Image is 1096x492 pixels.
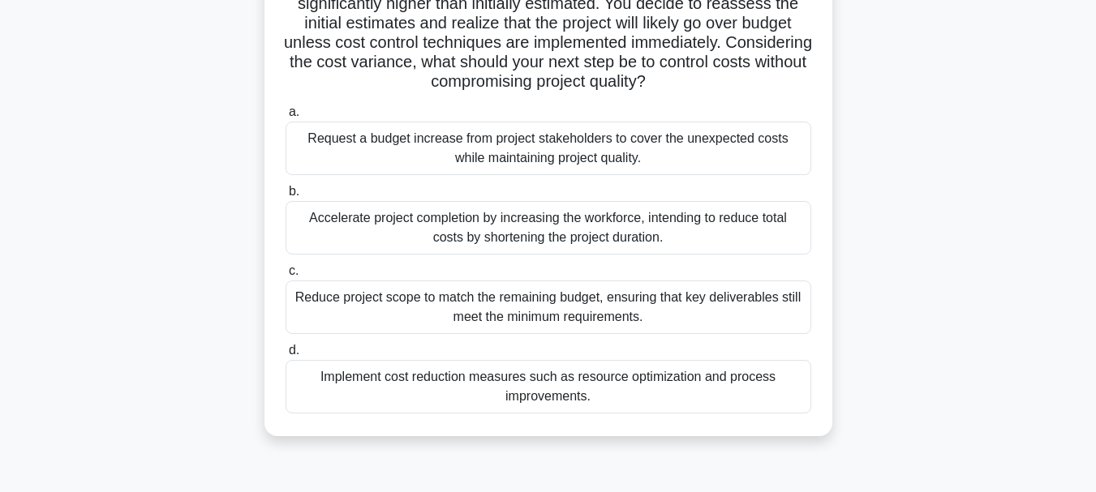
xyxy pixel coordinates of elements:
[289,105,299,118] span: a.
[289,263,299,277] span: c.
[286,122,811,175] div: Request a budget increase from project stakeholders to cover the unexpected costs while maintaini...
[286,280,811,334] div: Reduce project scope to match the remaining budget, ensuring that key deliverables still meet the...
[286,360,811,413] div: Implement cost reduction measures such as resource optimization and process improvements.
[289,184,299,198] span: b.
[286,201,811,255] div: Accelerate project completion by increasing the workforce, intending to reduce total costs by sho...
[289,343,299,357] span: d.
